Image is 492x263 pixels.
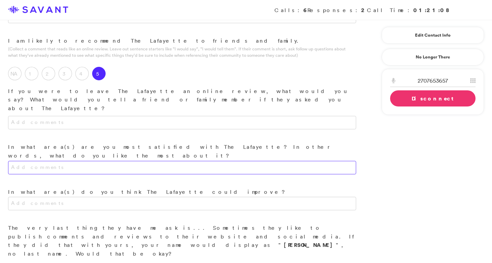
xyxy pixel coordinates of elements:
[59,67,72,80] label: 3
[8,188,356,196] p: In what area(s) do you think The Lafayette could improve?
[8,67,22,80] label: NA
[75,67,89,80] label: 4
[8,224,356,258] p: The very last thing they have me ask is... Sometimes they like to publish comments and reviews to...
[42,67,55,80] label: 2
[413,6,450,14] strong: 01:21:08
[25,67,38,80] label: 1
[8,46,356,58] p: (Collect a comment that reads like an online review. Leave out sentence starters like "I would sa...
[92,67,106,80] label: 5
[8,87,356,113] p: If you were to leave The Lafayette an online review, what would you say? What would you tell a fr...
[390,30,476,41] a: Edit Contact Info
[303,6,307,14] strong: 6
[8,143,356,160] p: In what area(s) are you most satisfied with The Lafayette? In other words, what do you like the m...
[390,90,476,106] a: Disconnect
[8,37,356,45] p: I am likely to recommend The Lafayette to friends and family.
[284,241,336,249] strong: [PERSON_NAME]
[382,49,484,65] a: No Longer There
[361,6,367,14] strong: 2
